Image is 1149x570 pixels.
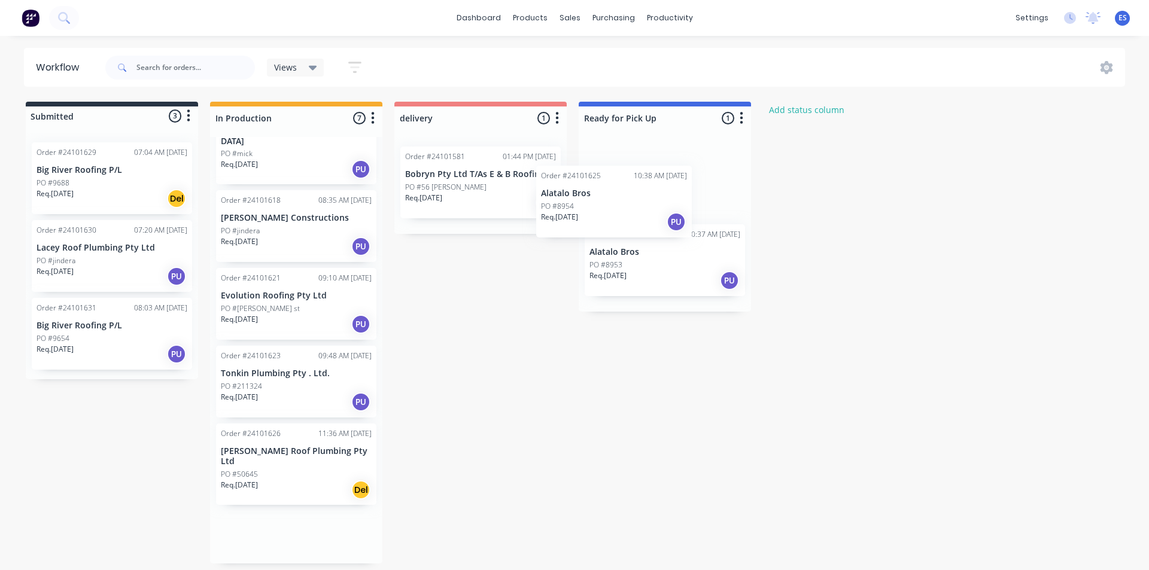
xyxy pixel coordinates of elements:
[28,110,74,123] div: Submitted
[353,112,366,124] span: 7
[584,112,702,124] input: Enter column name…
[554,9,586,27] div: sales
[763,102,851,118] button: Add status column
[215,112,333,124] input: Enter column name…
[537,112,550,124] span: 1
[274,61,297,74] span: Views
[722,112,734,124] span: 1
[22,9,39,27] img: Factory
[1010,9,1054,27] div: settings
[1118,13,1127,23] span: ES
[451,9,507,27] a: dashboard
[136,56,255,80] input: Search for orders...
[586,9,641,27] div: purchasing
[641,9,699,27] div: productivity
[169,109,181,122] span: 3
[507,9,554,27] div: products
[36,60,85,75] div: Workflow
[400,112,518,124] input: Enter column name…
